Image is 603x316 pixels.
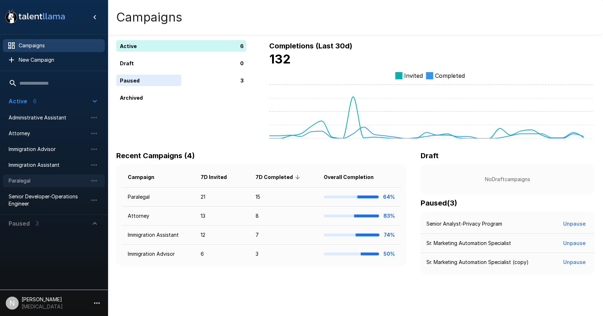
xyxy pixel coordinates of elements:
[240,60,244,67] p: 0
[195,188,250,207] td: 21
[383,213,395,219] b: 83%
[421,199,457,207] b: Paused ( 3 )
[128,173,164,181] span: Campaign
[122,245,195,264] td: Immigration Advisor
[269,52,291,66] b: 132
[256,173,302,181] span: 7D Completed
[432,176,583,183] p: No Draft campaigns
[122,207,195,226] td: Attorney
[122,188,195,207] td: Paralegal
[201,173,236,181] span: 7D Invited
[195,245,250,264] td: 6
[269,42,352,50] b: Completions (Last 30d)
[240,42,244,50] p: 6
[560,256,589,269] button: Unpause
[384,232,395,238] b: 74%
[122,226,195,245] td: Immigration Assistant
[324,173,383,181] span: Overall Completion
[250,207,318,226] td: 8
[250,245,318,264] td: 3
[560,217,589,231] button: Unpause
[383,194,395,200] b: 64%
[426,259,529,266] p: Sr. Marketing Automation Specialist (copy)
[240,77,244,84] p: 3
[250,188,318,207] td: 15
[426,220,502,227] p: Senior Analyst-Privacy Program
[426,240,511,247] p: Sr. Marketing Automation Specialist
[116,10,182,25] h4: Campaigns
[116,151,195,160] b: Recent Campaigns (4)
[560,237,589,250] button: Unpause
[195,207,250,226] td: 13
[421,151,439,160] b: Draft
[250,226,318,245] td: 7
[195,226,250,245] td: 12
[383,251,395,257] b: 50%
